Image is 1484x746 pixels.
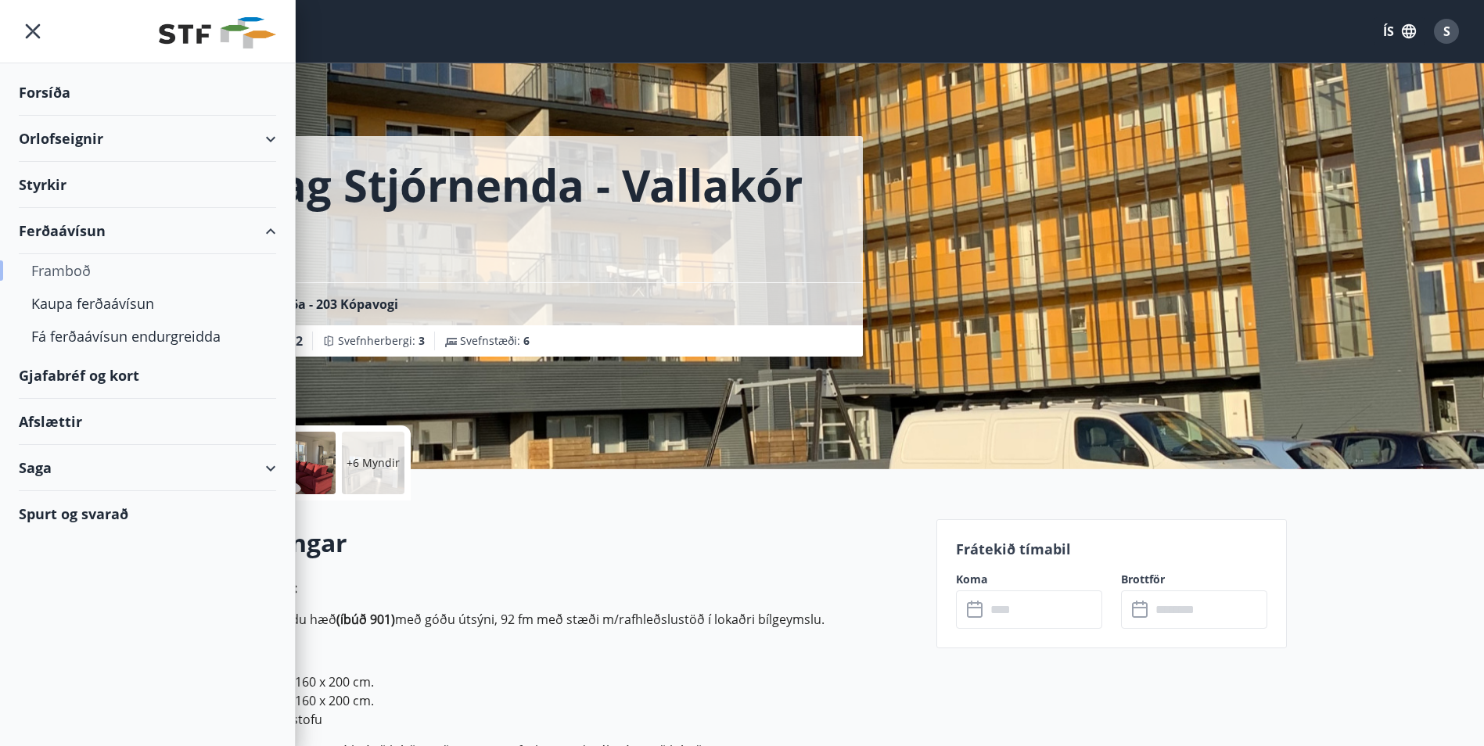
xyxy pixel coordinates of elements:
div: Orlofseignir [19,116,276,162]
h2: Upplýsingar [198,525,918,560]
button: S [1428,13,1465,50]
div: Fá ferðaávísun endurgreidda [31,320,264,353]
span: Vallakór 6a - 203 Kópavogi [235,296,398,313]
img: union_logo [159,17,276,48]
button: menu [19,17,47,45]
p: Frátekið tímabil [956,539,1267,559]
li: 160 x 200 cm. [229,691,918,710]
button: ÍS [1374,17,1425,45]
div: Framboð [31,254,264,287]
label: Koma [956,572,1102,587]
span: S [1443,23,1450,40]
div: Gjafabréf og kort [19,353,276,399]
li: 160 x 200 cm. [229,672,918,691]
span: Svefnstæði : [460,333,530,349]
div: Spurt og svarað [19,491,276,536]
label: Brottför [1121,572,1267,587]
p: +6 Myndir [347,455,400,471]
span: Svefnherbergi : [338,333,425,349]
strong: (íbúð 901) [336,611,395,628]
span: 6 [523,333,530,348]
div: Kaupa ferðaávísun [31,287,264,320]
span: 3 [419,333,425,348]
p: Íbúðin er á níundu hæð með góðu útsýni, 92 fm með stæði m/rafhleðslustöð í lokaðri bílgeymslu. [198,610,918,629]
h1: Félag Stjórnenda - Vallakór 6a [217,155,844,274]
li: Svefnsófi í stofu [229,710,918,729]
div: Afslættir [19,399,276,445]
div: Ferðaávísun [19,208,276,254]
div: Forsíða [19,70,276,116]
div: Saga [19,445,276,491]
div: Styrkir [19,162,276,208]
